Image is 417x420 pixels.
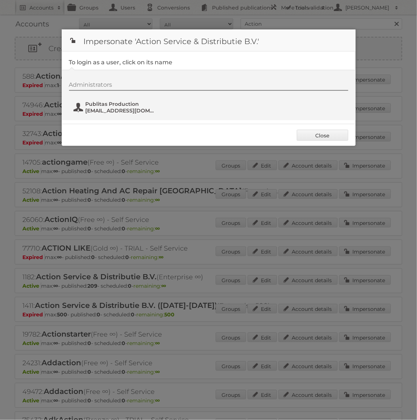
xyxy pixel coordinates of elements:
[69,81,348,91] div: Administrators
[297,130,348,141] a: Close
[69,59,173,66] legend: To login as a user, click on its name
[86,107,157,114] span: [EMAIL_ADDRESS][DOMAIN_NAME]
[62,29,356,51] h1: Impersonate 'Action Service & Distributie B.V.'
[86,101,157,107] span: Publitas Production
[73,100,159,115] button: Publitas Production [EMAIL_ADDRESS][DOMAIN_NAME]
